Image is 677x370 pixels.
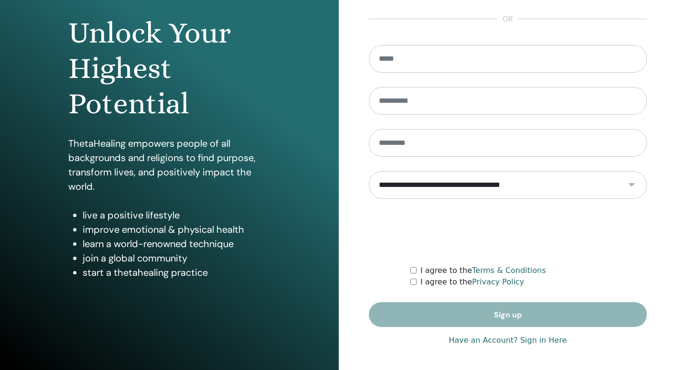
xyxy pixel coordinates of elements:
[83,265,270,280] li: start a thetahealing practice
[472,266,546,275] a: Terms & Conditions
[83,251,270,265] li: join a global community
[420,276,524,288] label: I agree to the
[68,15,270,122] h1: Unlock Your Highest Potential
[420,265,546,276] label: I agree to the
[449,335,567,346] a: Have an Account? Sign in Here
[68,136,270,194] p: ThetaHealing empowers people of all backgrounds and religions to find purpose, transform lives, a...
[83,222,270,237] li: improve emotional & physical health
[83,208,270,222] li: live a positive lifestyle
[472,277,524,286] a: Privacy Policy
[435,213,580,250] iframe: reCAPTCHA
[83,237,270,251] li: learn a world-renowned technique
[498,13,518,25] span: or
